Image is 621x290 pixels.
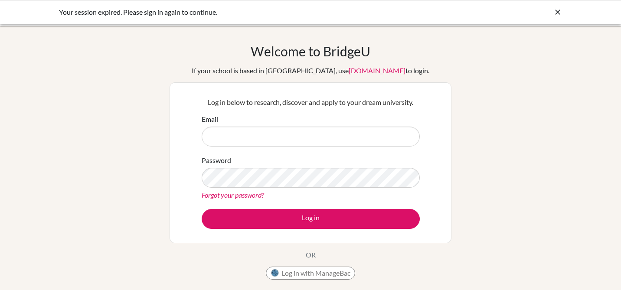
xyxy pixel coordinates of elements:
div: If your school is based in [GEOGRAPHIC_DATA], use to login. [192,65,429,76]
a: [DOMAIN_NAME] [349,66,405,75]
div: Your session expired. Please sign in again to continue. [59,7,432,17]
label: Email [202,114,218,124]
h1: Welcome to BridgeU [251,43,370,59]
p: OR [306,250,316,260]
label: Password [202,155,231,166]
a: Forgot your password? [202,191,264,199]
p: Log in below to research, discover and apply to your dream university. [202,97,420,108]
button: Log in with ManageBac [266,267,355,280]
button: Log in [202,209,420,229]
